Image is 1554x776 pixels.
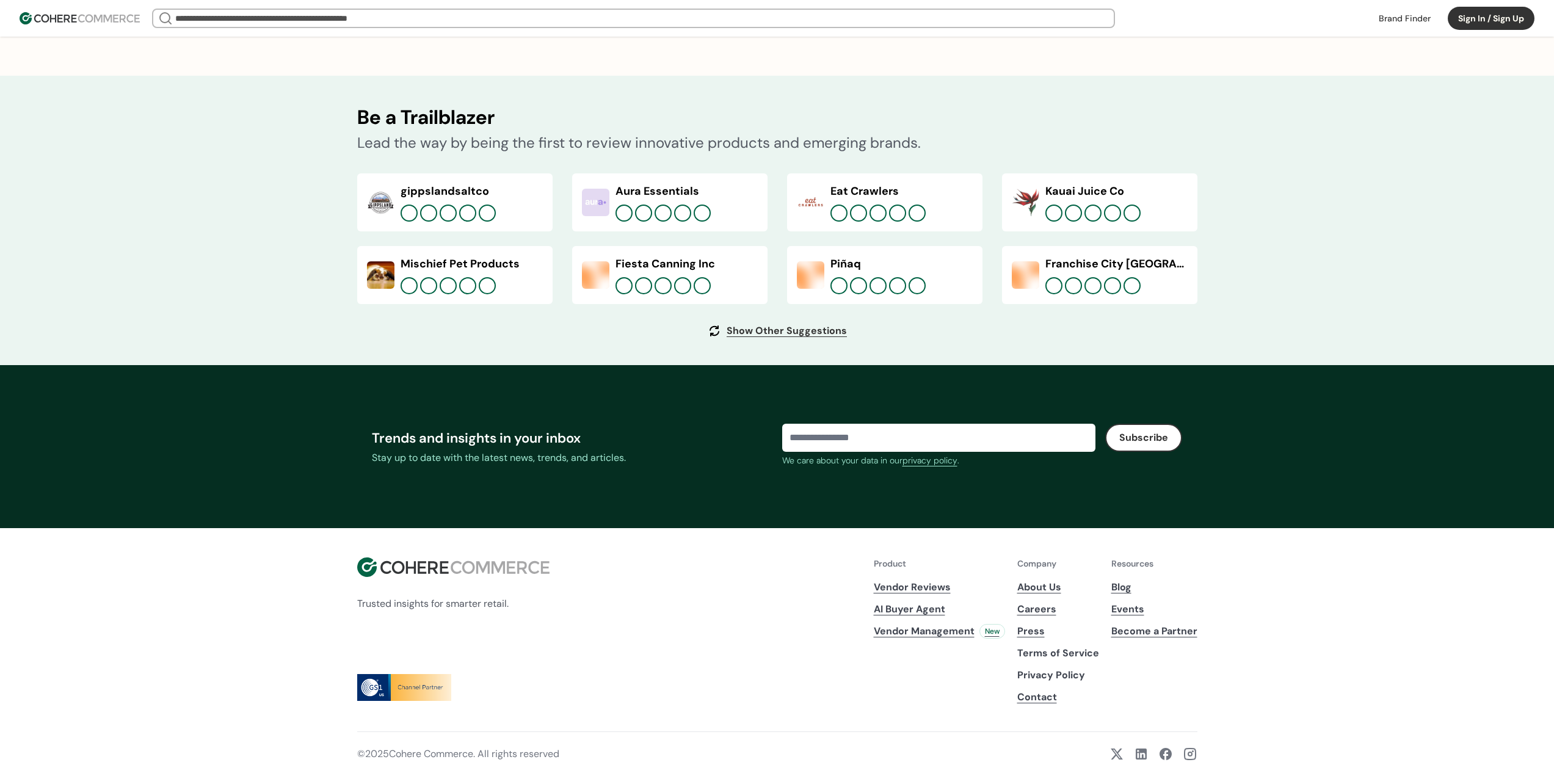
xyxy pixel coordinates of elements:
span: . [957,455,959,466]
a: Show Other Suggestions [727,324,847,338]
a: AI Buyer Agent [874,602,1005,617]
a: About Us [1017,580,1099,595]
a: Vendor ManagementNew [874,624,1005,639]
div: Trends and insights in your inbox [372,428,772,448]
div: Aura Essentials [615,183,758,200]
p: Company [1017,557,1099,570]
span: Vendor Management [874,624,975,639]
div: Lead the way by being the first to review innovative products and emerging brands. [357,132,1197,154]
a: Events [1111,602,1197,617]
p: Terms of Service [1017,646,1099,661]
p: Trusted insights for smarter retail. [357,597,550,611]
a: Become a Partner [1111,624,1197,639]
a: Press [1017,624,1099,639]
div: Mischief Pet Products [401,256,543,272]
p: Privacy Policy [1017,668,1099,683]
button: Subscribe [1105,424,1182,452]
a: Careers [1017,602,1099,617]
div: Piñaq [830,256,973,272]
img: Cohere Logo [357,557,550,577]
div: Kauai Juice Co [1045,183,1188,200]
a: privacy policy [902,454,957,467]
div: gippslandsaltco [401,183,543,200]
img: Cohere Logo [20,12,140,24]
div: Stay up to date with the latest news, trends, and articles. [372,451,772,465]
p: Resources [1111,557,1197,570]
div: New [979,624,1005,639]
div: Eat Crawlers [830,183,973,200]
p: Product [874,557,1005,570]
a: Vendor Reviews [874,580,1005,595]
button: Sign In / Sign Up [1448,7,1534,30]
div: Fiesta Canning Inc [615,256,758,272]
a: Blog [1111,580,1197,595]
p: © 2025 Cohere Commerce. All rights reserved [357,747,559,761]
h2: Be a Trailblazer [357,103,1197,132]
span: We care about your data in our [782,455,902,466]
a: Contact [1017,690,1099,705]
div: Franchise City [GEOGRAPHIC_DATA] [1045,256,1188,272]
